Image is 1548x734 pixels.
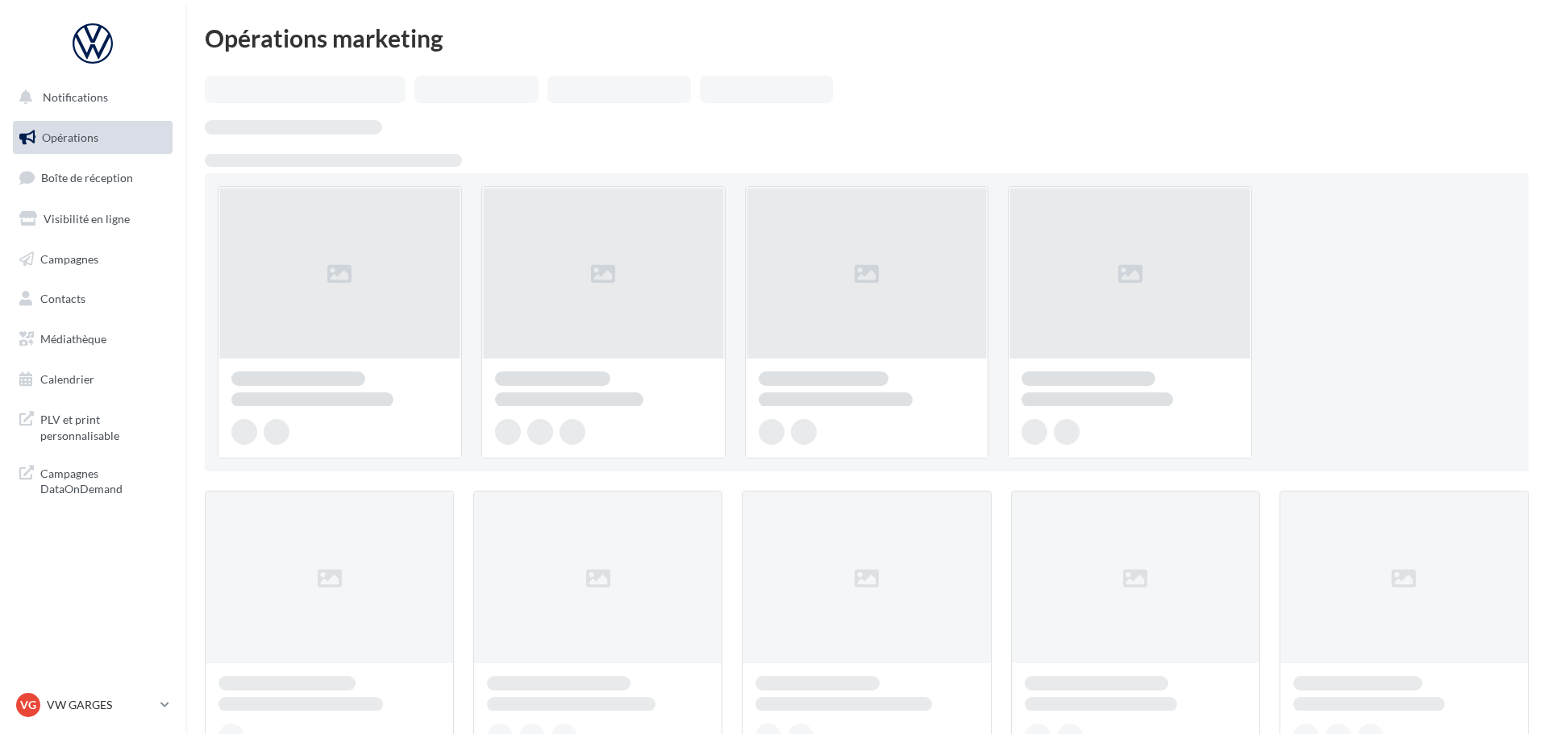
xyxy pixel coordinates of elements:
span: Notifications [43,90,108,104]
a: Calendrier [10,363,176,396]
button: Notifications [10,81,169,114]
span: Boîte de réception [41,171,133,185]
span: Campagnes DataOnDemand [40,462,166,497]
span: Opérations [42,131,98,144]
a: Contacts [10,282,176,316]
a: VG VW GARGES [13,690,173,720]
a: Campagnes DataOnDemand [10,456,176,504]
a: Visibilité en ligne [10,202,176,236]
span: Contacts [40,292,85,305]
a: Médiathèque [10,322,176,356]
div: Opérations marketing [205,26,1529,50]
span: Visibilité en ligne [44,212,130,226]
a: Opérations [10,121,176,155]
span: Médiathèque [40,332,106,346]
span: PLV et print personnalisable [40,408,166,443]
a: Boîte de réception [10,160,176,195]
span: VG [20,697,36,713]
a: PLV et print personnalisable [10,402,176,450]
span: Campagnes [40,251,98,265]
p: VW GARGES [47,697,154,713]
span: Calendrier [40,372,94,386]
a: Campagnes [10,243,176,276]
